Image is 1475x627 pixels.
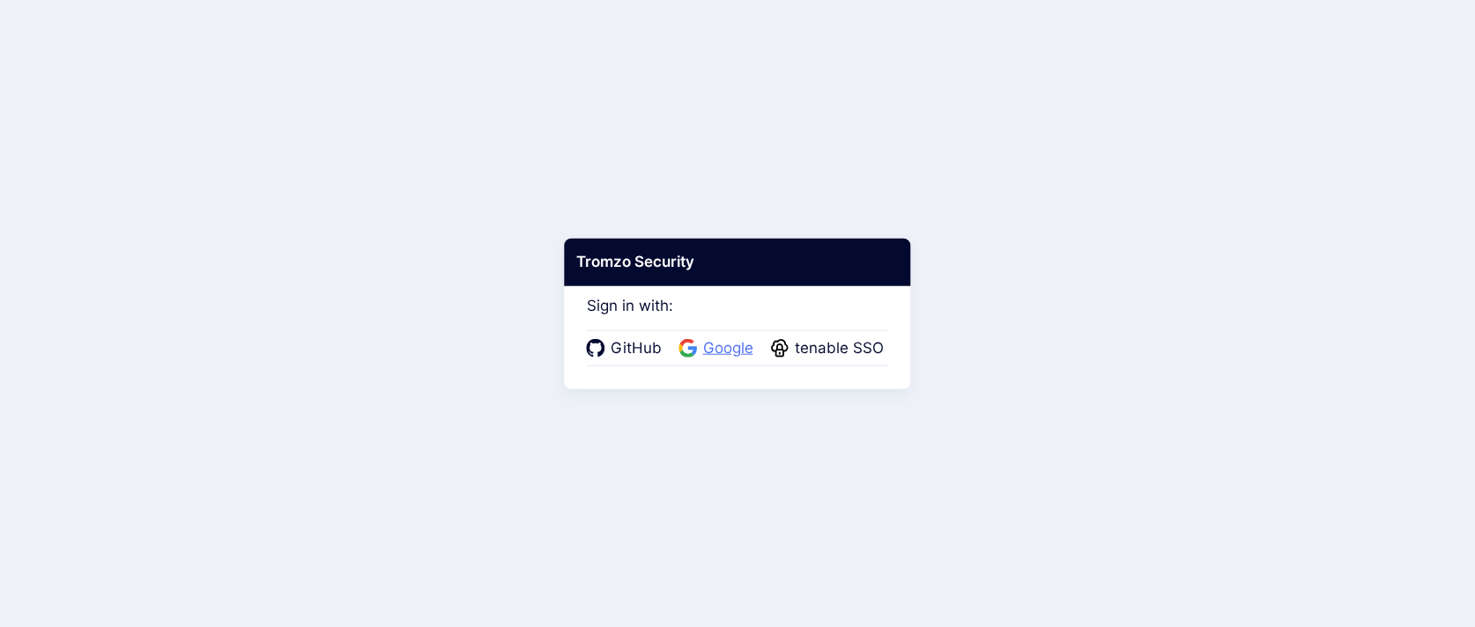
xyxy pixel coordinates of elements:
[789,337,889,360] span: tenable SSO
[605,337,667,360] span: GitHub
[564,239,910,286] div: Tromzo Security
[698,337,759,360] span: Google
[679,337,759,360] a: Google
[587,337,667,360] a: GitHub
[587,273,889,366] div: Sign in with:
[771,337,889,360] a: tenable SSO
